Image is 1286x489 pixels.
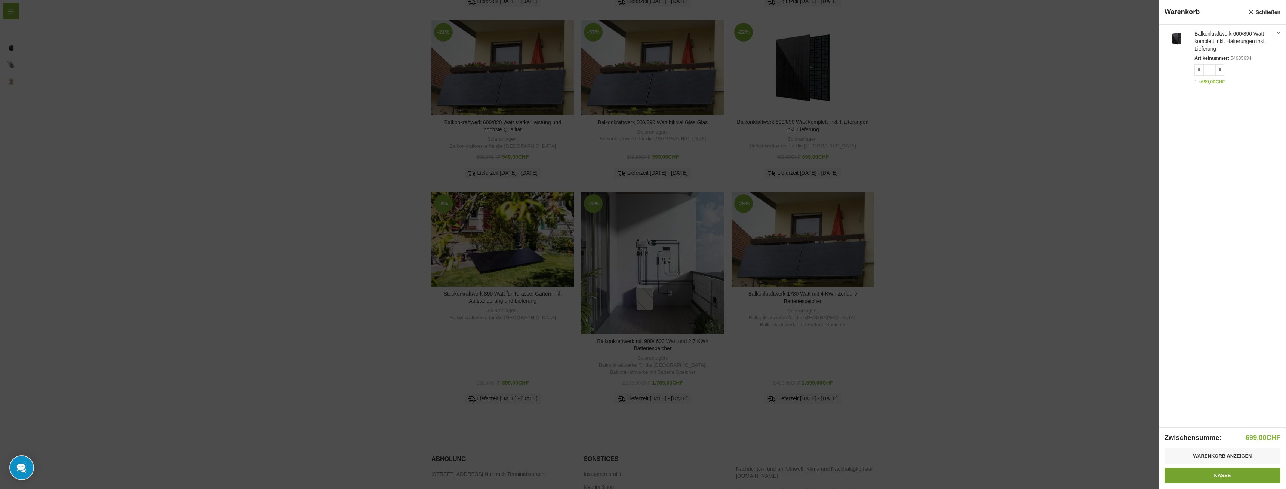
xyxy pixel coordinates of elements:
span: CHF [1267,434,1280,441]
strong: Zwischensumme: [1165,433,1222,443]
bdi: 699,00 [1246,434,1280,441]
a: Schließen [1248,7,1280,17]
a: Anzeigen [1159,25,1286,88]
a: Balkonkraftwerk 600/890 Watt komplett inkl. Halterungen inkl. Lieferung aus dem Warenkorb entfernen [1275,30,1282,37]
input: Produktmenge [1204,64,1215,76]
a: Kasse [1165,468,1280,483]
span: Warenkorb [1165,7,1245,17]
a: Warenkorb anzeigen [1165,448,1280,464]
